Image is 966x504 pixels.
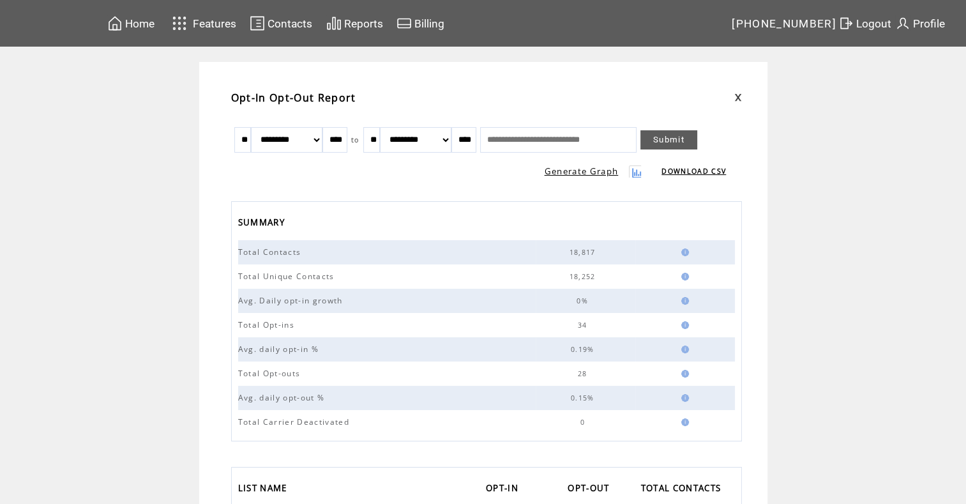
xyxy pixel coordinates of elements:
[238,319,298,330] span: Total Opt-ins
[248,13,314,33] a: Contacts
[641,479,725,500] span: TOTAL CONTACTS
[268,17,312,30] span: Contacts
[661,167,726,176] a: DOWNLOAD CSV
[641,479,728,500] a: TOTAL CONTACTS
[677,418,689,426] img: help.gif
[836,13,893,33] a: Logout
[571,393,598,402] span: 0.15%
[571,345,598,354] span: 0.19%
[856,17,891,30] span: Logout
[732,17,836,30] span: [PHONE_NUMBER]
[395,13,446,33] a: Billing
[580,418,587,427] span: 0
[913,17,945,30] span: Profile
[107,15,123,31] img: home.svg
[570,272,599,281] span: 18,252
[351,135,359,144] span: to
[125,17,155,30] span: Home
[231,91,356,105] span: Opt-In Opt-Out Report
[677,370,689,378] img: help.gif
[677,394,689,402] img: help.gif
[640,130,697,149] a: Submit
[169,13,191,34] img: features.svg
[577,296,591,305] span: 0%
[578,369,591,378] span: 28
[486,479,522,500] span: OPT-IN
[324,13,385,33] a: Reports
[344,17,383,30] span: Reports
[326,15,342,31] img: chart.svg
[893,13,947,33] a: Profile
[238,344,322,355] span: Avg. daily opt-in %
[578,321,591,330] span: 34
[677,248,689,256] img: help.gif
[677,297,689,305] img: help.gif
[167,11,239,36] a: Features
[238,213,288,234] span: SUMMARY
[238,479,294,500] a: LIST NAME
[677,273,689,280] img: help.gif
[677,321,689,329] img: help.gif
[238,479,291,500] span: LIST NAME
[677,346,689,353] img: help.gif
[568,479,612,500] span: OPT-OUT
[238,392,328,403] span: Avg. daily opt-out %
[545,165,619,177] a: Generate Graph
[238,368,304,379] span: Total Opt-outs
[238,416,352,427] span: Total Carrier Deactivated
[238,295,346,306] span: Avg. Daily opt-in growth
[895,15,910,31] img: profile.svg
[238,247,305,257] span: Total Contacts
[105,13,156,33] a: Home
[414,17,444,30] span: Billing
[486,479,525,500] a: OPT-IN
[570,248,599,257] span: 18,817
[568,479,615,500] a: OPT-OUT
[250,15,265,31] img: contacts.svg
[396,15,412,31] img: creidtcard.svg
[193,17,236,30] span: Features
[838,15,854,31] img: exit.svg
[238,271,338,282] span: Total Unique Contacts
